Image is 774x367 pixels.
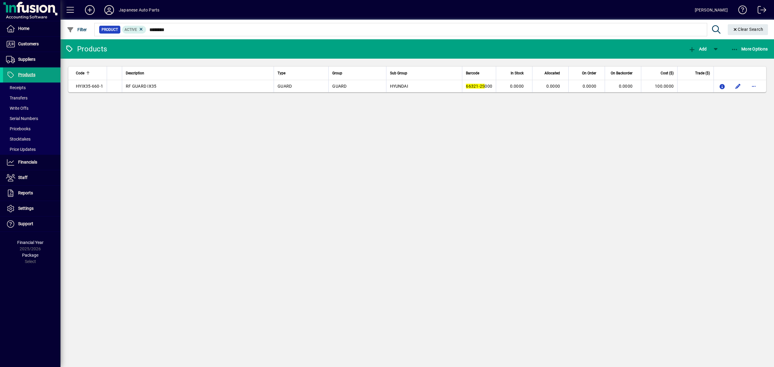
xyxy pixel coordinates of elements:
[18,160,37,164] span: Financials
[80,5,99,15] button: Add
[76,70,103,76] div: Code
[3,186,60,201] a: Reports
[753,1,766,21] a: Logout
[18,57,35,62] span: Suppliers
[641,80,677,92] td: 100.0000
[611,70,633,76] span: On Backorder
[688,47,707,51] span: Add
[731,47,768,51] span: More Options
[125,28,137,32] span: Active
[6,85,26,90] span: Receipts
[510,84,524,89] span: 0.0000
[466,84,485,89] em: 66321-2S
[102,27,118,33] span: Product
[332,84,346,89] span: GUARD
[687,44,708,54] button: Add
[18,26,29,31] span: Home
[18,190,33,195] span: Reports
[6,147,36,152] span: Price Updates
[6,96,28,100] span: Transfers
[390,70,407,76] span: Sub Group
[466,70,492,76] div: Barcode
[3,21,60,36] a: Home
[18,41,39,46] span: Customers
[18,72,35,77] span: Products
[695,5,728,15] div: [PERSON_NAME]
[466,70,479,76] span: Barcode
[3,134,60,144] a: Stocktakes
[126,84,156,89] span: RF GUARD IX35
[546,84,560,89] span: 0.0000
[733,27,763,32] span: Clear Search
[18,175,28,180] span: Staff
[3,170,60,185] a: Staff
[572,70,602,76] div: On Order
[728,24,768,35] button: Clear
[65,44,107,54] div: Products
[278,84,292,89] span: GUARD
[730,44,769,54] button: More Options
[500,70,529,76] div: In Stock
[6,137,31,141] span: Stocktakes
[749,81,759,91] button: More options
[583,84,597,89] span: 0.0000
[3,124,60,134] a: Pricebooks
[332,70,382,76] div: Group
[609,70,638,76] div: On Backorder
[3,83,60,93] a: Receipts
[3,93,60,103] a: Transfers
[119,5,159,15] div: Japanese Auto Parts
[733,81,743,91] button: Edit
[3,201,60,216] a: Settings
[6,116,38,121] span: Serial Numbers
[390,70,458,76] div: Sub Group
[18,206,34,211] span: Settings
[332,70,342,76] span: Group
[76,70,84,76] span: Code
[99,5,119,15] button: Profile
[695,70,710,76] span: Trade ($)
[582,70,596,76] span: On Order
[17,240,44,245] span: Financial Year
[67,27,87,32] span: Filter
[3,52,60,67] a: Suppliers
[126,70,270,76] div: Description
[122,26,146,34] mat-chip: Activation Status: Active
[3,144,60,154] a: Price Updates
[390,84,408,89] span: HYUNDAI
[22,253,38,258] span: Package
[65,24,89,35] button: Filter
[6,126,31,131] span: Pricebooks
[536,70,565,76] div: Allocated
[545,70,560,76] span: Allocated
[619,84,633,89] span: 0.0000
[3,113,60,124] a: Serial Numbers
[661,70,674,76] span: Cost ($)
[734,1,747,21] a: Knowledge Base
[466,84,492,89] span: 000
[511,70,524,76] span: In Stock
[18,221,33,226] span: Support
[6,106,28,111] span: Write Offs
[3,155,60,170] a: Financials
[278,70,325,76] div: Type
[76,84,103,89] span: HYIX35-660-1
[3,37,60,52] a: Customers
[126,70,144,76] span: Description
[3,216,60,232] a: Support
[3,103,60,113] a: Write Offs
[278,70,285,76] span: Type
